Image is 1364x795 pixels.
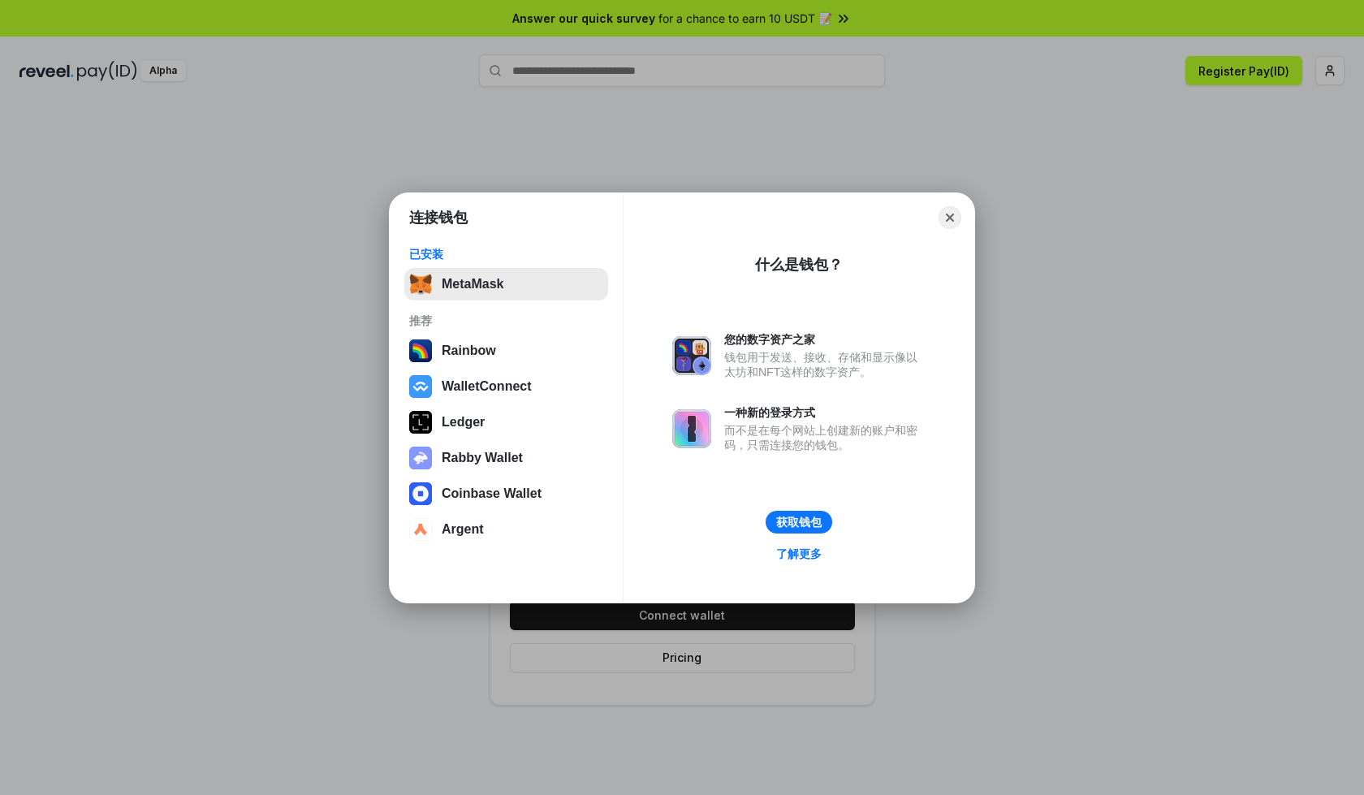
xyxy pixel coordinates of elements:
[442,277,503,292] div: MetaMask
[409,518,432,541] img: svg+xml,%3Csvg%20width%3D%2228%22%20height%3D%2228%22%20viewBox%3D%220%200%2028%2028%22%20fill%3D...
[404,406,608,439] button: Ledger
[404,477,608,510] button: Coinbase Wallet
[404,268,608,300] button: MetaMask
[724,405,926,420] div: 一种新的登录方式
[755,255,843,274] div: 什么是钱包？
[766,511,832,534] button: 获取钱包
[442,486,542,501] div: Coinbase Wallet
[776,515,822,529] div: 获取钱包
[672,409,711,448] img: svg+xml,%3Csvg%20xmlns%3D%22http%3A%2F%2Fwww.w3.org%2F2000%2Fsvg%22%20fill%3D%22none%22%20viewBox...
[939,206,961,229] button: Close
[442,379,532,394] div: WalletConnect
[404,442,608,474] button: Rabby Wallet
[724,332,926,347] div: 您的数字资产之家
[409,482,432,505] img: svg+xml,%3Csvg%20width%3D%2228%22%20height%3D%2228%22%20viewBox%3D%220%200%2028%2028%22%20fill%3D...
[404,513,608,546] button: Argent
[672,336,711,375] img: svg+xml,%3Csvg%20xmlns%3D%22http%3A%2F%2Fwww.w3.org%2F2000%2Fsvg%22%20fill%3D%22none%22%20viewBox...
[442,343,496,358] div: Rainbow
[409,273,432,296] img: svg+xml,%3Csvg%20fill%3D%22none%22%20height%3D%2233%22%20viewBox%3D%220%200%2035%2033%22%20width%...
[442,522,484,537] div: Argent
[409,208,468,227] h1: 连接钱包
[409,375,432,398] img: svg+xml,%3Csvg%20width%3D%2228%22%20height%3D%2228%22%20viewBox%3D%220%200%2028%2028%22%20fill%3D...
[724,350,926,379] div: 钱包用于发送、接收、存储和显示像以太坊和NFT这样的数字资产。
[409,313,603,328] div: 推荐
[409,247,603,261] div: 已安装
[409,447,432,469] img: svg+xml,%3Csvg%20xmlns%3D%22http%3A%2F%2Fwww.w3.org%2F2000%2Fsvg%22%20fill%3D%22none%22%20viewBox...
[724,423,926,452] div: 而不是在每个网站上创建新的账户和密码，只需连接您的钱包。
[442,451,523,465] div: Rabby Wallet
[766,543,831,564] a: 了解更多
[442,415,485,430] div: Ledger
[776,547,822,561] div: 了解更多
[409,411,432,434] img: svg+xml,%3Csvg%20xmlns%3D%22http%3A%2F%2Fwww.w3.org%2F2000%2Fsvg%22%20width%3D%2228%22%20height%3...
[409,339,432,362] img: svg+xml,%3Csvg%20width%3D%22120%22%20height%3D%22120%22%20viewBox%3D%220%200%20120%20120%22%20fil...
[404,335,608,367] button: Rainbow
[404,370,608,403] button: WalletConnect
